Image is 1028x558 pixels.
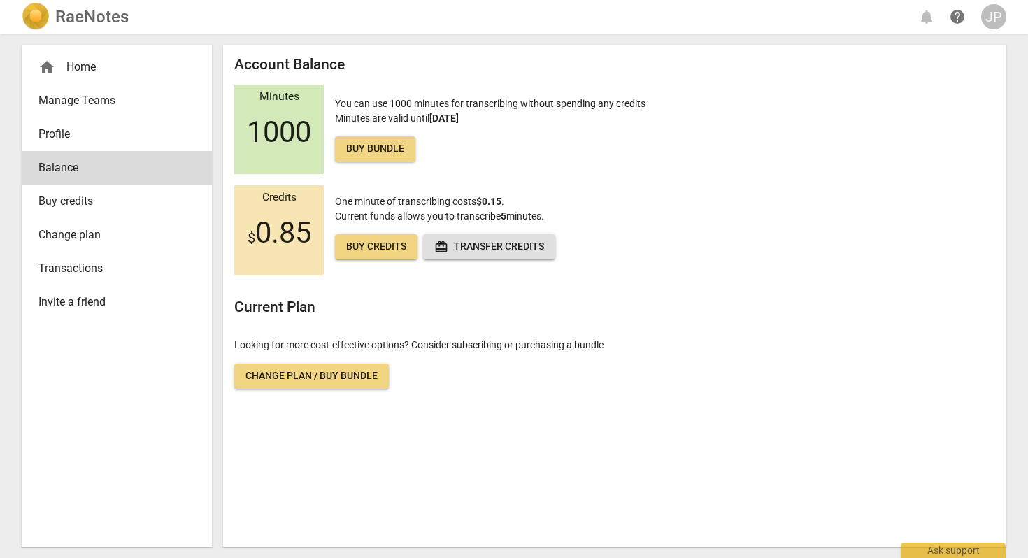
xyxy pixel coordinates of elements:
[38,159,184,176] span: Balance
[247,115,311,149] span: 1000
[38,193,184,210] span: Buy credits
[234,91,324,103] div: Minutes
[429,113,459,124] b: [DATE]
[335,136,415,162] a: Buy bundle
[346,240,406,254] span: Buy credits
[234,56,995,73] h2: Account Balance
[22,151,212,185] a: Balance
[981,4,1006,29] button: JP
[234,364,389,389] a: Change plan / Buy bundle
[335,96,645,162] p: You can use 1000 minutes for transcribing without spending any credits Minutes are valid until
[501,210,506,222] b: 5
[38,92,184,109] span: Manage Teams
[901,543,1006,558] div: Ask support
[335,196,504,207] span: One minute of transcribing costs .
[245,369,378,383] span: Change plan / Buy bundle
[434,240,544,254] span: Transfer credits
[335,234,417,259] a: Buy credits
[22,252,212,285] a: Transactions
[234,338,995,352] p: Looking for more cost-effective options? Consider subscribing or purchasing a bundle
[22,3,129,31] a: LogoRaeNotes
[234,192,324,204] div: Credits
[55,7,129,27] h2: RaeNotes
[434,240,448,254] span: redeem
[22,185,212,218] a: Buy credits
[248,229,255,246] span: $
[38,260,184,277] span: Transactions
[38,59,55,76] span: home
[22,218,212,252] a: Change plan
[234,299,995,316] h2: Current Plan
[22,3,50,31] img: Logo
[949,8,966,25] span: help
[22,117,212,151] a: Profile
[945,4,970,29] a: Help
[476,196,501,207] b: $0.15
[38,126,184,143] span: Profile
[248,216,311,250] span: 0.85
[38,59,184,76] div: Home
[346,142,404,156] span: Buy bundle
[22,84,212,117] a: Manage Teams
[38,294,184,310] span: Invite a friend
[22,285,212,319] a: Invite a friend
[423,234,555,259] button: Transfer credits
[22,50,212,84] div: Home
[335,210,544,222] span: Current funds allows you to transcribe minutes.
[38,227,184,243] span: Change plan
